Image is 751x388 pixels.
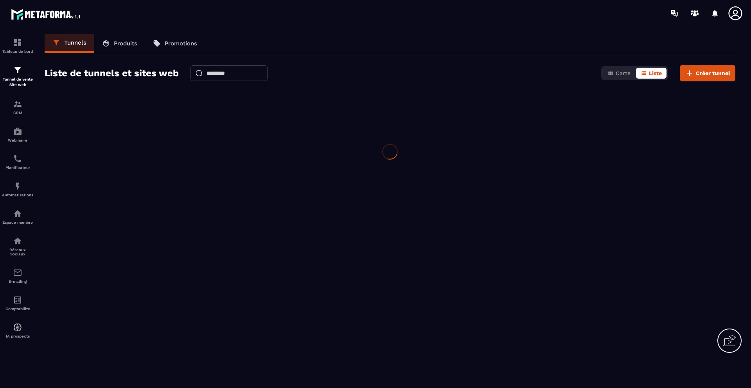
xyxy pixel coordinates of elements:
[2,307,33,311] p: Comptabilité
[2,165,33,170] p: Planificateur
[45,34,94,53] a: Tunnels
[13,154,22,163] img: scheduler
[94,34,145,53] a: Produits
[145,34,205,53] a: Promotions
[13,99,22,109] img: formation
[2,32,33,59] a: formationformationTableau de bord
[11,7,81,21] img: logo
[2,59,33,93] a: formationformationTunnel de vente Site web
[649,70,662,76] span: Liste
[696,69,730,77] span: Créer tunnel
[2,289,33,317] a: accountantaccountantComptabilité
[2,49,33,54] p: Tableau de bord
[114,40,137,47] p: Produits
[2,193,33,197] p: Automatisations
[2,203,33,230] a: automationsautomationsEspace membre
[13,268,22,277] img: email
[13,209,22,218] img: automations
[2,111,33,115] p: CRM
[636,68,667,79] button: Liste
[2,220,33,225] p: Espace membre
[165,40,197,47] p: Promotions
[2,138,33,142] p: Webinaire
[2,262,33,289] a: emailemailE-mailing
[64,39,86,46] p: Tunnels
[2,93,33,121] a: formationformationCRM
[2,230,33,262] a: social-networksocial-networkRéseaux Sociaux
[603,68,635,79] button: Carte
[2,77,33,88] p: Tunnel de vente Site web
[13,323,22,332] img: automations
[13,295,22,305] img: accountant
[616,70,631,76] span: Carte
[2,176,33,203] a: automationsautomationsAutomatisations
[13,181,22,191] img: automations
[2,334,33,338] p: IA prospects
[2,148,33,176] a: schedulerschedulerPlanificateur
[13,65,22,75] img: formation
[680,65,735,81] button: Créer tunnel
[13,38,22,47] img: formation
[13,236,22,246] img: social-network
[45,65,179,81] h2: Liste de tunnels et sites web
[2,121,33,148] a: automationsautomationsWebinaire
[2,279,33,284] p: E-mailing
[13,127,22,136] img: automations
[2,248,33,256] p: Réseaux Sociaux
